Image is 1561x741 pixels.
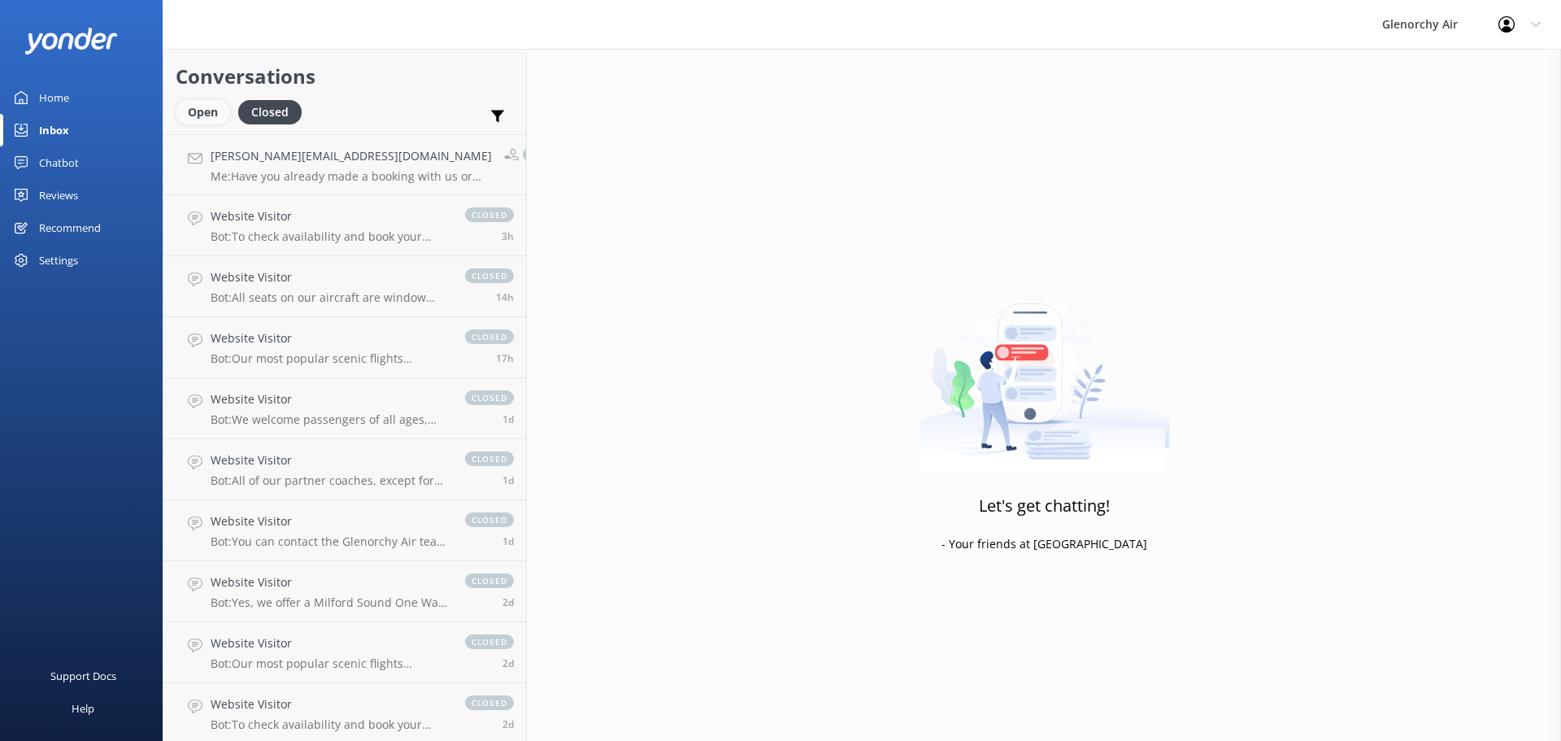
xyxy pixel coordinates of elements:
a: [PERSON_NAME][EMAIL_ADDRESS][DOMAIN_NAME]Me:Have you already made a booking with us or are you lo... [163,134,526,195]
div: Home [39,81,69,114]
a: Website VisitorBot:All seats on our aircraft are window seats. However, seat allocation is at the... [163,256,526,317]
a: Website VisitorBot:Yes, we offer a Milford Sound One Way Flight from [GEOGRAPHIC_DATA]. You can l... [163,561,526,622]
div: Recommend [39,211,101,244]
a: Closed [238,102,310,120]
p: Bot: Our most popular scenic flights include: - Milford Sound Fly | Cruise | Fly - Our most popul... [211,656,449,671]
p: Bot: You can contact the Glenorchy Air team at 0800 676 264 or [PHONE_NUMBER], or by emailing [EM... [211,534,449,549]
span: Sep 08 2025 08:56am (UTC +12:00) Pacific/Auckland [502,229,514,243]
div: Settings [39,244,78,277]
span: Sep 05 2025 04:01pm (UTC +12:00) Pacific/Auckland [502,717,514,731]
img: yonder-white-logo.png [24,28,118,54]
span: Sep 07 2025 03:48am (UTC +12:00) Pacific/Auckland [502,412,514,426]
img: artwork of a man stealing a conversation from at giant smartphone [919,269,1170,473]
span: closed [465,329,514,344]
a: Website VisitorBot:Our most popular scenic flights include: - Milford Sound Fly | Cruise | Fly - ... [163,317,526,378]
h4: [PERSON_NAME][EMAIL_ADDRESS][DOMAIN_NAME] [211,147,492,165]
a: Open [176,102,238,120]
div: Reviews [39,179,78,211]
div: Inbox [39,114,69,146]
p: Bot: Our most popular scenic flights include: - Milford Sound Fly | Cruise | Fly - Our most popul... [211,351,449,366]
span: Sep 07 2025 07:12pm (UTC +12:00) Pacific/Auckland [496,351,514,365]
a: Website VisitorBot:Our most popular scenic flights include: - Milford Sound Fly | Cruise | Fly - ... [163,622,526,683]
span: closed [465,451,514,466]
span: closed [465,268,514,283]
div: Open [176,100,230,124]
h4: Website Visitor [211,695,449,713]
span: Sep 06 2025 04:08pm (UTC +12:00) Pacific/Auckland [502,534,514,548]
span: Sep 07 2025 09:56pm (UTC +12:00) Pacific/Auckland [496,290,514,304]
a: Website VisitorBot:We welcome passengers of all ages, and most experiences are suitable for the w... [163,378,526,439]
p: Me: Have you already made a booking with us or are you looking to book? [211,169,492,184]
h4: Website Visitor [211,512,449,530]
span: Sep 06 2025 01:57am (UTC +12:00) Pacific/Auckland [502,656,514,670]
span: closed [465,634,514,649]
p: Bot: To check availability and book your experience, please visit [URL][DOMAIN_NAME]. [211,229,449,244]
a: Website VisitorBot:To check availability and book your experience, please visit [URL][DOMAIN_NAME... [163,195,526,256]
h4: Website Visitor [211,390,449,408]
span: Sep 06 2025 07:14pm (UTC +12:00) Pacific/Auckland [502,473,514,487]
span: closed [523,147,572,162]
span: closed [465,695,514,710]
h4: Website Visitor [211,451,449,469]
span: closed [465,573,514,588]
span: closed [465,512,514,527]
p: Bot: All of our partner coaches, except for one, have toilets on board. However, we cannot guaran... [211,473,449,488]
a: Website VisitorBot:You can contact the Glenorchy Air team at 0800 676 264 or [PHONE_NUMBER], or b... [163,500,526,561]
span: closed [465,207,514,222]
span: closed [465,390,514,405]
div: Closed [238,100,302,124]
h4: Website Visitor [211,573,449,591]
span: Sep 06 2025 05:52am (UTC +12:00) Pacific/Auckland [502,595,514,609]
div: Chatbot [39,146,79,179]
div: Help [72,692,94,725]
a: Website VisitorBot:All of our partner coaches, except for one, have toilets on board. However, we... [163,439,526,500]
p: - Your friends at [GEOGRAPHIC_DATA] [941,535,1147,553]
h3: Let's get chatting! [979,493,1110,519]
h4: Website Visitor [211,329,449,347]
p: Bot: We welcome passengers of all ages, and most experiences are suitable for the whole family. H... [211,412,449,427]
h4: Website Visitor [211,268,449,286]
h4: Website Visitor [211,207,449,225]
p: Bot: To check availability and book your experience, please visit [URL][DOMAIN_NAME]. [211,717,449,732]
p: Bot: All seats on our aircraft are window seats. However, seat allocation is at the pilot's discr... [211,290,449,305]
div: Support Docs [50,660,116,692]
h2: Conversations [176,61,514,92]
p: Bot: Yes, we offer a Milford Sound One Way Flight from [GEOGRAPHIC_DATA]. You can learn more and ... [211,595,449,610]
h4: Website Visitor [211,634,449,652]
